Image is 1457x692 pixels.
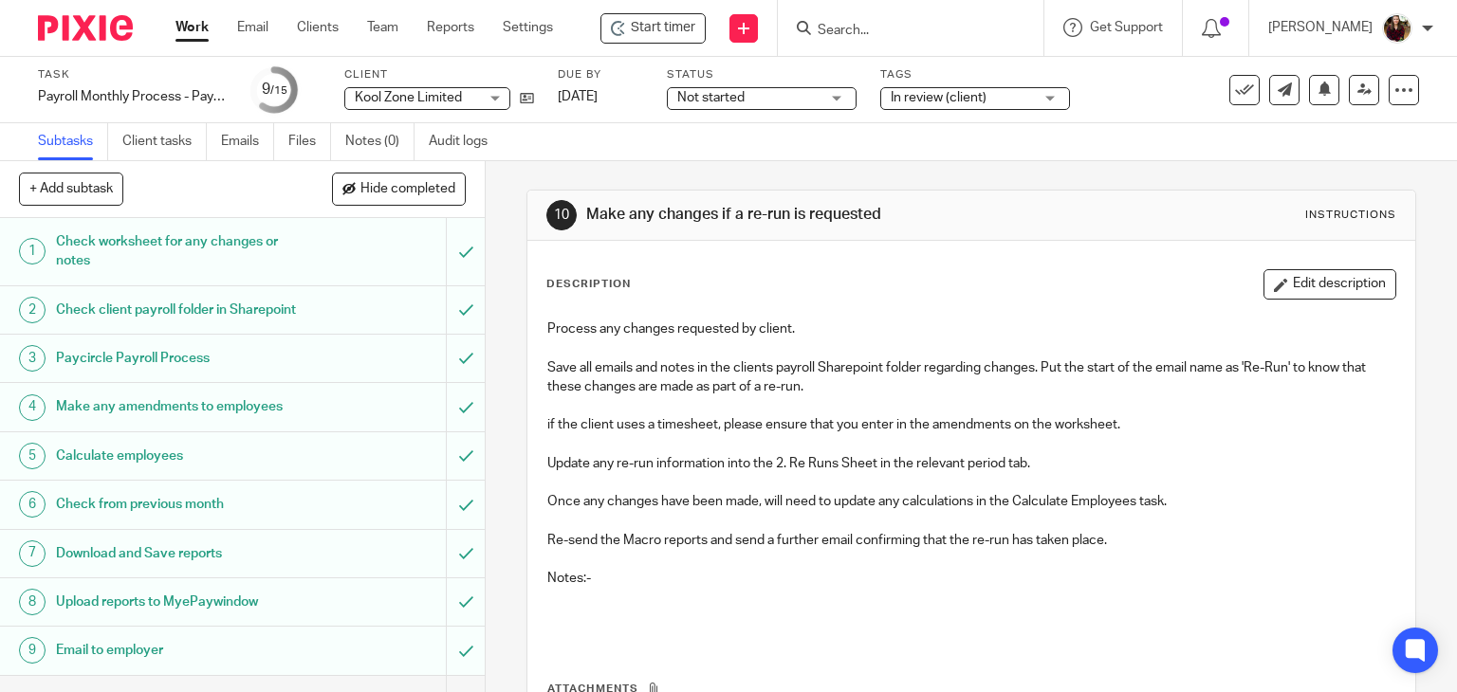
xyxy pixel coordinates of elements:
h1: Paycircle Payroll Process [56,344,304,373]
p: Description [546,277,631,292]
div: 8 [19,589,46,615]
span: Not started [677,91,745,104]
div: 5 [19,443,46,469]
a: Emails [221,123,274,160]
a: Team [367,18,398,37]
div: 9 [19,637,46,664]
img: MaxAcc_Sep21_ElliDeanPhoto_030.jpg [1382,13,1412,44]
div: 7 [19,540,46,567]
div: Instructions [1305,208,1396,223]
p: Process any changes requested by client. [547,319,1396,338]
p: Once any changes have been made, will need to update any calculations in the Calculate Employees ... [547,492,1396,511]
h1: Check client payroll folder in Sharepoint [56,296,304,324]
h1: Upload reports to MyePaywindow [56,588,304,616]
label: Client [344,67,534,82]
div: 6 [19,491,46,518]
div: 4 [19,394,46,421]
span: Start timer [631,18,695,38]
h1: Download and Save reports [56,539,304,568]
span: Hide completed [360,182,455,197]
a: Work [175,18,209,37]
label: Status [667,67,857,82]
span: In review (client) [891,91,987,104]
a: Email [237,18,268,37]
h1: Make any amendments to employees [56,392,304,421]
a: Subtasks [38,123,108,160]
div: Payroll Monthly Process - Paycircle [38,87,228,106]
a: Audit logs [429,123,502,160]
p: Save all emails and notes in the clients payroll Sharepoint folder regarding changes. Put the sta... [547,358,1396,397]
span: Get Support [1090,21,1163,34]
h1: Check worksheet for any changes or notes [56,228,304,276]
div: 10 [546,200,577,230]
div: Kool Zone Limited - Payroll Monthly Process - Paycircle [600,13,706,44]
p: if the client uses a timesheet, please ensure that you enter in the amendments on the worksheet. [547,415,1396,434]
p: Re-send the Macro reports and send a further email confirming that the re-run has taken place. [547,531,1396,550]
div: 1 [19,238,46,264]
p: Update any re-run information into the 2. Re Runs Sheet in the relevant period tab. [547,454,1396,473]
label: Tags [880,67,1070,82]
div: 9 [262,79,287,100]
button: + Add subtask [19,173,123,205]
a: Notes (0) [345,123,415,160]
input: Search [816,23,987,40]
label: Task [38,67,228,82]
h1: Check from previous month [56,490,304,519]
div: 2 [19,297,46,323]
h1: Make any changes if a re-run is requested [586,205,1011,225]
a: Clients [297,18,339,37]
p: Notes:- [547,569,1396,588]
label: Due by [558,67,643,82]
div: 3 [19,345,46,372]
button: Hide completed [332,173,466,205]
button: Edit description [1263,269,1396,300]
h1: Calculate employees [56,442,304,470]
img: Pixie [38,15,133,41]
a: Client tasks [122,123,207,160]
a: Settings [503,18,553,37]
a: Reports [427,18,474,37]
span: [DATE] [558,90,598,103]
a: Files [288,123,331,160]
h1: Email to employer [56,636,304,665]
small: /15 [270,85,287,96]
span: Kool Zone Limited [355,91,462,104]
p: [PERSON_NAME] [1268,18,1373,37]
